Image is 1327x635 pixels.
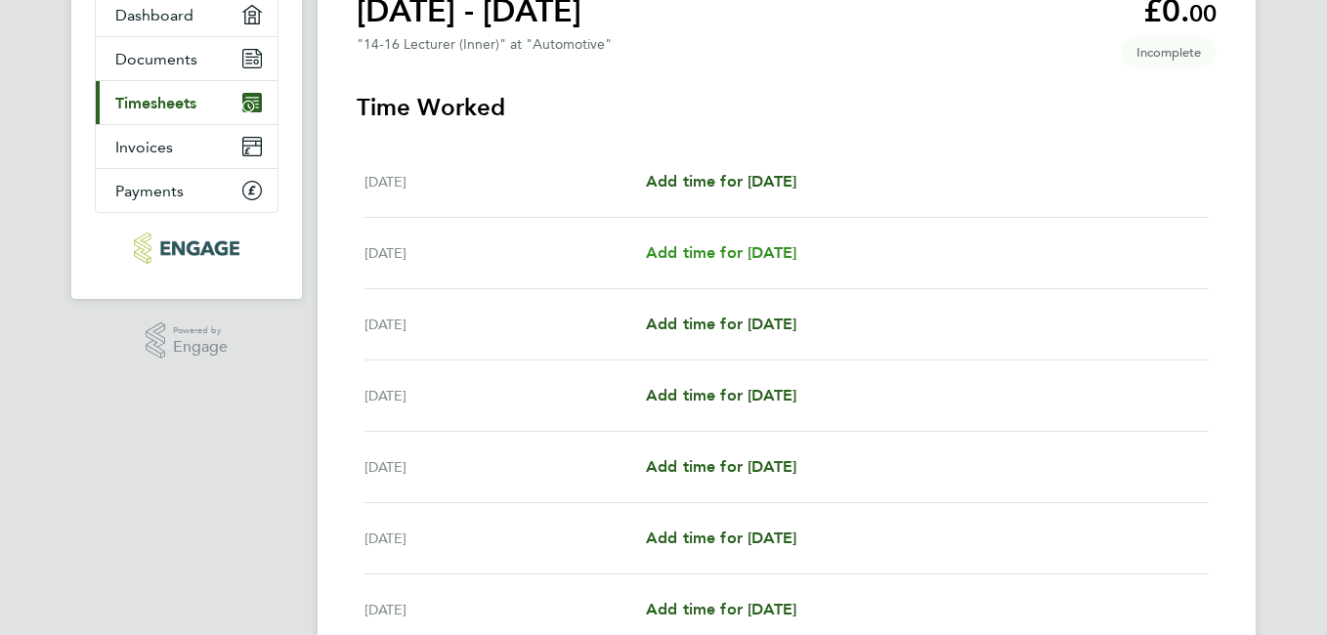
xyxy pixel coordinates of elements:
[364,384,646,407] div: [DATE]
[146,322,229,360] a: Powered byEngage
[96,169,278,212] a: Payments
[173,322,228,339] span: Powered by
[364,170,646,193] div: [DATE]
[364,241,646,265] div: [DATE]
[95,233,278,264] a: Go to home page
[646,386,796,404] span: Add time for [DATE]
[646,313,796,336] a: Add time for [DATE]
[115,182,184,200] span: Payments
[115,94,196,112] span: Timesheets
[96,81,278,124] a: Timesheets
[96,125,278,168] a: Invoices
[357,92,1217,123] h3: Time Worked
[646,170,796,193] a: Add time for [DATE]
[115,6,193,24] span: Dashboard
[646,529,796,547] span: Add time for [DATE]
[134,233,238,264] img: morganhunt-logo-retina.png
[364,598,646,621] div: [DATE]
[364,313,646,336] div: [DATE]
[646,457,796,476] span: Add time for [DATE]
[646,384,796,407] a: Add time for [DATE]
[646,455,796,479] a: Add time for [DATE]
[115,50,197,68] span: Documents
[96,37,278,80] a: Documents
[364,527,646,550] div: [DATE]
[646,315,796,333] span: Add time for [DATE]
[646,600,796,618] span: Add time for [DATE]
[1121,36,1217,68] span: This timesheet is Incomplete.
[646,527,796,550] a: Add time for [DATE]
[646,172,796,190] span: Add time for [DATE]
[357,36,612,53] div: "14-16 Lecturer (Inner)" at "Automotive"
[173,339,228,356] span: Engage
[364,455,646,479] div: [DATE]
[646,243,796,262] span: Add time for [DATE]
[646,241,796,265] a: Add time for [DATE]
[646,598,796,621] a: Add time for [DATE]
[115,138,173,156] span: Invoices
